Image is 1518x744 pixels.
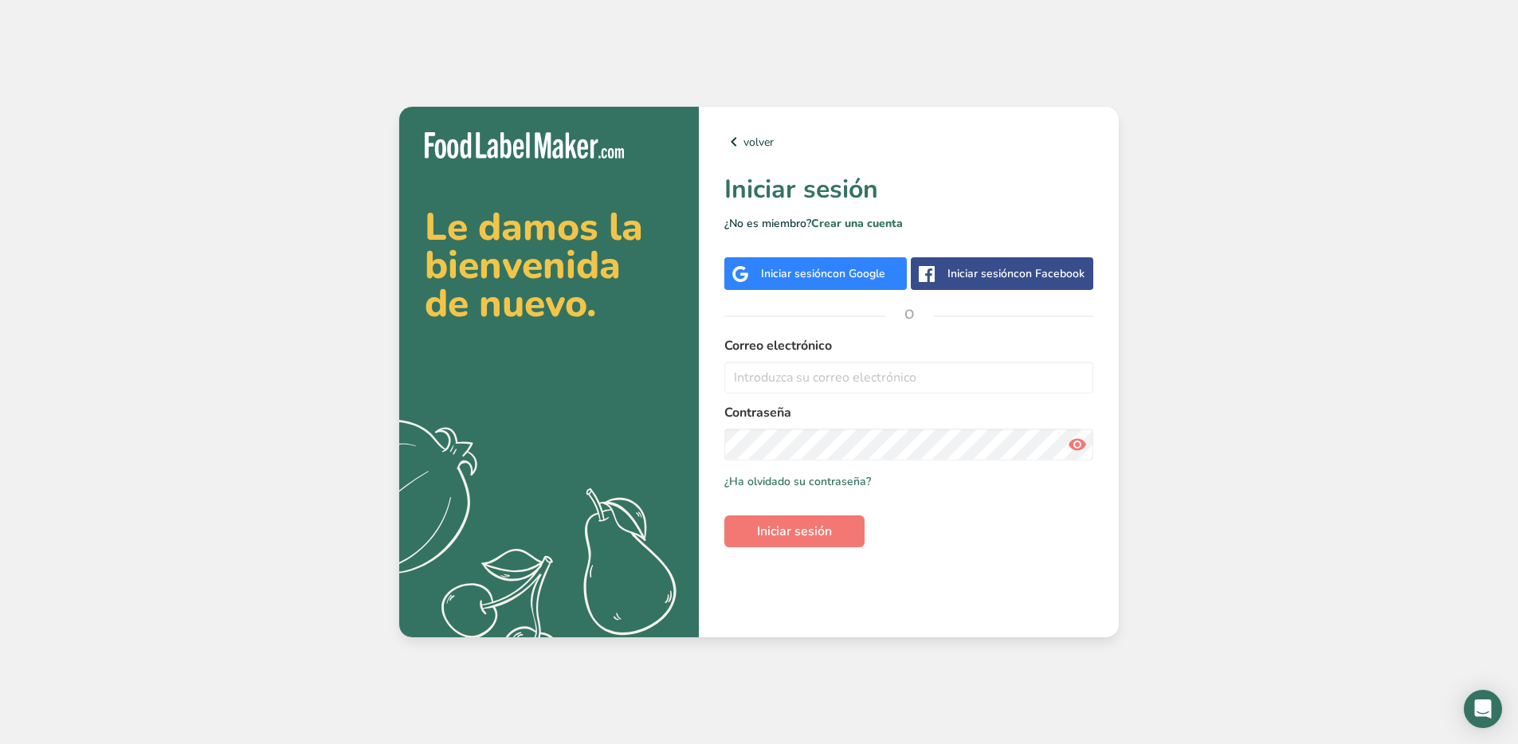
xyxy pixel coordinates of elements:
[425,132,624,159] img: Food Label Maker
[885,291,933,339] span: O
[724,403,1093,422] label: Contraseña
[724,132,1093,151] a: volver
[425,208,673,323] h2: Le damos la bienvenida de nuevo.
[724,473,871,490] a: ¿Ha olvidado su contraseña?
[947,265,1085,282] div: Iniciar sesión
[827,266,885,281] span: con Google
[724,336,1093,355] label: Correo electrónico
[724,515,865,547] button: Iniciar sesión
[1014,266,1085,281] span: con Facebook
[724,362,1093,394] input: Introduzca su correo electrónico
[724,215,1093,232] p: ¿No es miembro?
[724,170,1093,209] h1: Iniciar sesión
[757,522,832,541] span: Iniciar sesión
[1464,690,1502,728] div: Open Intercom Messenger
[811,216,903,231] a: Crear una cuenta
[761,265,885,282] div: Iniciar sesión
